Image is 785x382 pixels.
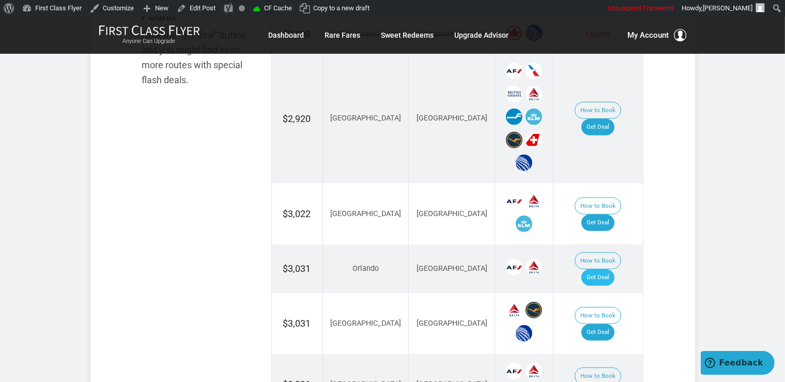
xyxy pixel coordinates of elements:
img: First Class Flyer [99,25,200,36]
span: Swiss [526,132,542,148]
span: KLM [526,109,542,125]
span: KLM [516,216,532,232]
button: How to Book [575,197,621,215]
a: Upgrade Advisor [455,26,509,44]
span: [GEOGRAPHIC_DATA] [330,209,401,218]
span: $3,031 [283,263,311,274]
a: Dashboard [269,26,304,44]
span: Delta Airlines [526,363,542,379]
button: My Account [628,29,687,41]
span: $3,022 [283,208,311,219]
iframe: Opens a widget where you can find more information [701,351,775,377]
span: [GEOGRAPHIC_DATA] [417,264,487,273]
a: Sweet Redeems [381,26,434,44]
a: Rare Fares [325,26,361,44]
span: Air France [506,193,522,209]
span: Delta Airlines [506,302,522,318]
a: First Class FlyerAnyone Can Upgrade [99,25,200,45]
a: Get Deal [581,269,614,286]
div: Click the “get deal” button and you might find even more routes with special flash deals. [142,28,256,87]
span: Lufthansa [506,132,522,148]
span: Finnair [506,109,522,125]
span: Unsuspend Transients [608,4,674,12]
span: Orlando [352,264,379,273]
span: Delta Airlines [526,259,542,276]
span: [GEOGRAPHIC_DATA] [330,114,401,123]
button: How to Book [575,252,621,270]
span: United [516,325,532,342]
a: Get Deal [581,215,614,231]
a: Get Deal [581,119,614,135]
span: Lufthansa [526,302,542,318]
span: $2,920 [283,113,311,124]
span: [GEOGRAPHIC_DATA] [417,209,487,218]
span: American Airlines [526,63,542,79]
span: [GEOGRAPHIC_DATA] [330,319,401,328]
span: Air France [506,363,522,379]
span: [PERSON_NAME] [703,4,752,12]
span: My Account [628,29,669,41]
span: Delta Airlines [526,193,542,209]
span: British Airways [506,86,522,102]
span: [GEOGRAPHIC_DATA] [417,319,487,328]
span: Delta Airlines [526,86,542,102]
button: How to Book [575,102,621,119]
span: [GEOGRAPHIC_DATA] [417,114,487,123]
span: Air France [506,259,522,276]
small: Anyone Can Upgrade [99,38,200,45]
a: Get Deal [581,324,614,341]
button: How to Book [575,307,621,325]
span: $3,031 [283,318,311,329]
span: Air France [506,63,522,79]
span: United [516,155,532,171]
